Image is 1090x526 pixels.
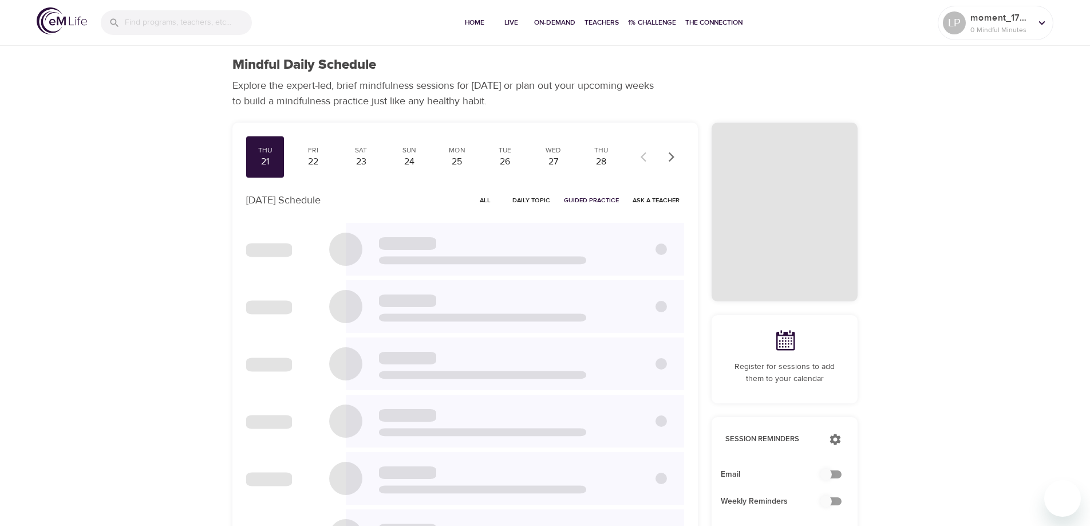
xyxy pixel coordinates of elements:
[443,146,472,155] div: Mon
[461,17,488,29] span: Home
[685,17,743,29] span: The Connection
[471,195,499,206] span: All
[587,155,615,168] div: 28
[721,469,830,481] span: Email
[585,17,619,29] span: Teachers
[299,155,327,168] div: 22
[587,146,615,155] div: Thu
[721,496,830,508] span: Weekly Reminders
[299,146,327,155] div: Fri
[37,7,87,34] img: logo
[970,25,1031,35] p: 0 Mindful Minutes
[491,146,519,155] div: Tue
[628,17,676,29] span: 1% Challenge
[491,155,519,168] div: 26
[534,17,575,29] span: On-Demand
[125,10,252,35] input: Find programs, teachers, etc...
[251,146,279,155] div: Thu
[497,17,525,29] span: Live
[512,195,550,206] span: Daily Topic
[1044,480,1081,517] iframe: Button to launch messaging window
[232,57,376,73] h1: Mindful Daily Schedule
[395,155,424,168] div: 24
[347,146,376,155] div: Sat
[633,195,680,206] span: Ask a Teacher
[251,155,279,168] div: 21
[970,11,1031,25] p: moment_1755802073
[725,361,844,385] p: Register for sessions to add them to your calendar
[443,155,472,168] div: 25
[246,193,321,208] p: [DATE] Schedule
[232,78,662,109] p: Explore the expert-led, brief mindfulness sessions for [DATE] or plan out your upcoming weeks to ...
[539,146,567,155] div: Wed
[508,191,555,209] button: Daily Topic
[943,11,966,34] div: LP
[539,155,567,168] div: 27
[725,434,817,445] p: Session Reminders
[347,155,376,168] div: 23
[628,191,684,209] button: Ask a Teacher
[467,191,503,209] button: All
[395,146,424,155] div: Sun
[564,195,619,206] span: Guided Practice
[559,191,623,209] button: Guided Practice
